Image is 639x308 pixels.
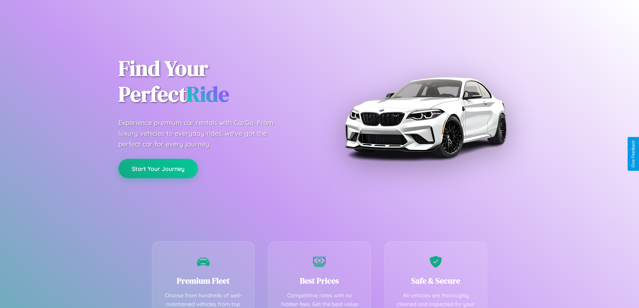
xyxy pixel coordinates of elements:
h3: Safe & Secure [395,275,477,286]
div: Give Feedback [631,140,636,168]
h1: Find Your Perfect [118,56,310,107]
h3: Premium Fleet [162,275,245,286]
h3: Best Prices [278,275,361,286]
p: Experience premium car rentals with CarGo. From luxury vehicles to everyday rides, we've got the ... [118,117,286,149]
button: Start Your Journey [118,159,198,178]
span: Ride [187,79,229,109]
img: Premium BMW car rental vehicle [341,34,509,201]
